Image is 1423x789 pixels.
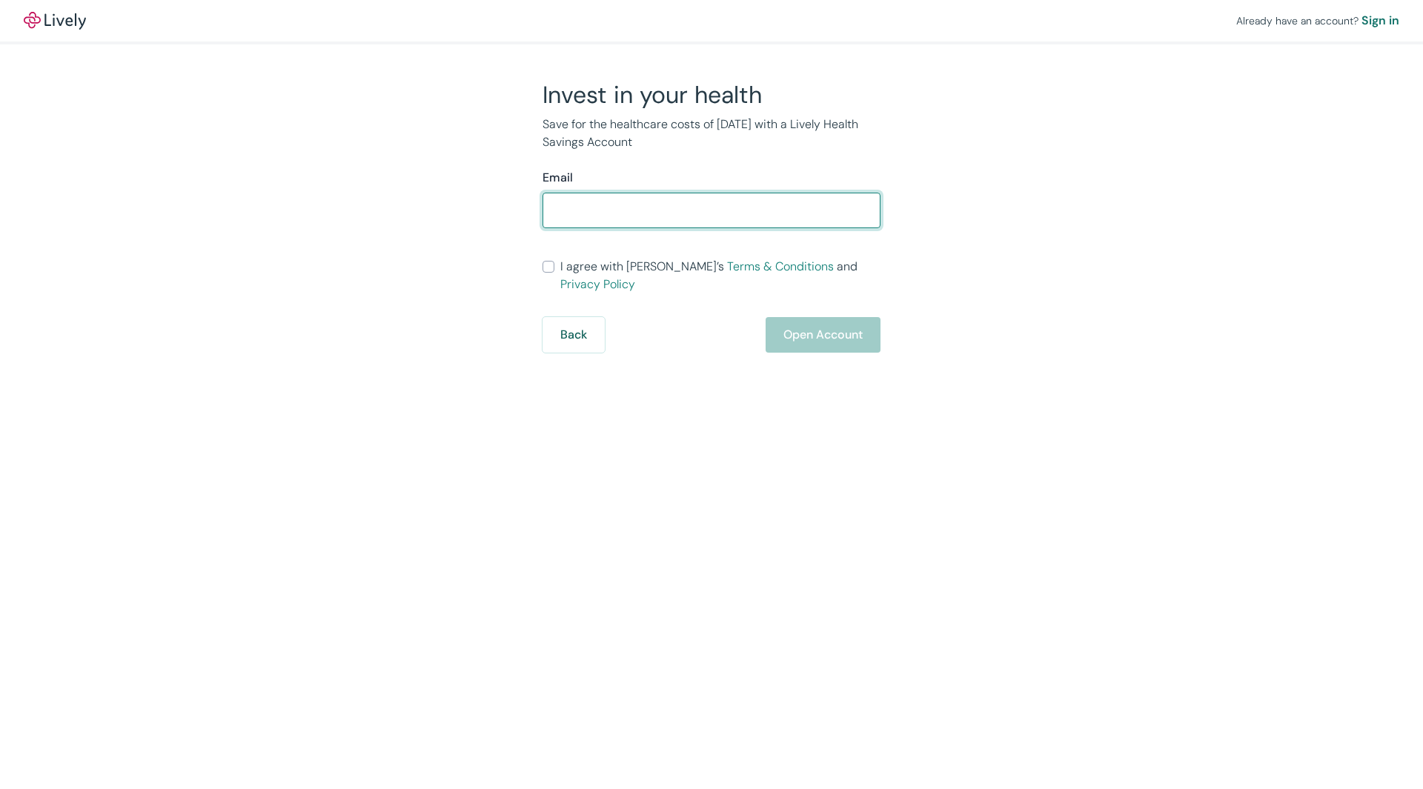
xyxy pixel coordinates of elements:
span: I agree with [PERSON_NAME]’s and [560,258,880,293]
a: Sign in [1361,12,1399,30]
div: Already have an account? [1236,12,1399,30]
a: Terms & Conditions [727,259,834,274]
p: Save for the healthcare costs of [DATE] with a Lively Health Savings Account [543,116,880,151]
button: Back [543,317,605,353]
img: Lively [24,12,86,30]
label: Email [543,169,573,187]
h2: Invest in your health [543,80,880,110]
a: Privacy Policy [560,276,635,292]
a: LivelyLively [24,12,86,30]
